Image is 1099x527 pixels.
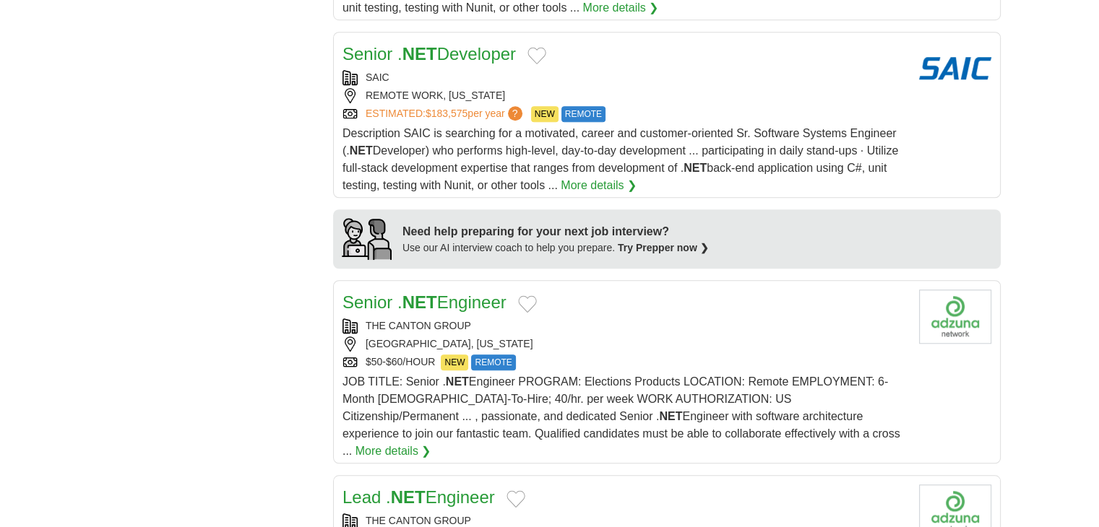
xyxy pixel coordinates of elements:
span: $183,575 [426,108,467,119]
img: Company logo [919,289,991,344]
span: REMOTE [471,354,515,370]
span: ? [508,106,522,121]
strong: NET [659,410,682,422]
img: SAIC logo [919,41,991,95]
div: Need help preparing for your next job interview? [402,223,709,240]
a: Try Prepper now ❯ [618,242,709,253]
strong: NET [402,44,437,64]
strong: NET [350,144,373,157]
div: $50-$60/HOUR [342,354,908,370]
div: Use our AI interview coach to help you prepare. [402,240,709,256]
strong: NET [391,487,426,507]
a: Senior .NETEngineer [342,292,507,312]
button: Add to favorite jobs [507,490,525,508]
span: NEW [531,106,559,122]
button: Add to favorite jobs [518,295,537,313]
a: More details ❯ [561,177,637,194]
strong: NET [402,292,437,312]
span: JOB TITLE: Senior . Engineer PROGRAM: Elections Products LOCATION: Remote EMPLOYMENT: 6-Month [DE... [342,375,900,457]
a: More details ❯ [355,443,431,460]
span: NEW [441,354,468,370]
div: REMOTE WORK, [US_STATE] [342,88,908,103]
a: ESTIMATED:$183,575per year? [366,106,525,122]
div: [GEOGRAPHIC_DATA], [US_STATE] [342,336,908,352]
button: Add to favorite jobs [527,47,546,64]
span: Description SAIC is searching for a motivated, career and customer-oriented Sr. Software Systems ... [342,127,898,191]
a: Lead .NETEngineer [342,487,495,507]
strong: NET [684,162,707,174]
a: SAIC [366,71,389,83]
div: THE CANTON GROUP [342,318,908,334]
span: REMOTE [561,106,605,122]
strong: NET [446,375,469,388]
a: Senior .NETDeveloper [342,44,516,64]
